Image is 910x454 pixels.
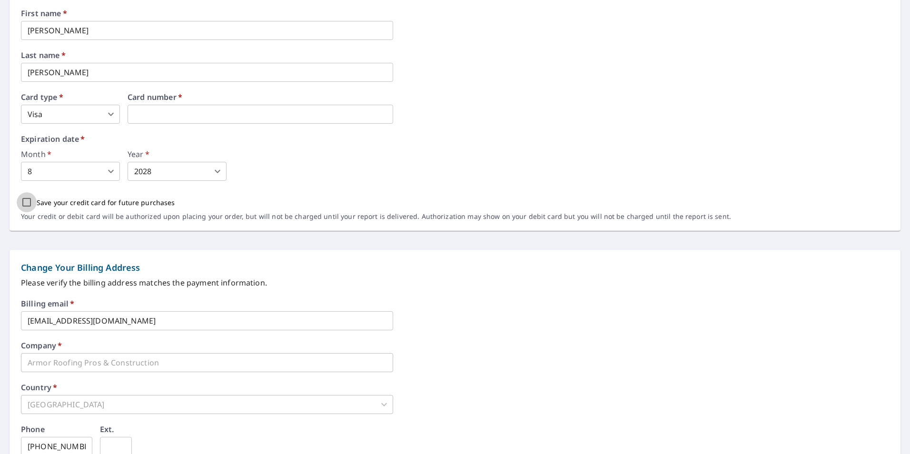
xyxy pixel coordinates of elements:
[21,425,45,433] label: Phone
[21,135,889,143] label: Expiration date
[21,105,120,124] div: Visa
[21,395,393,414] div: [GEOGRAPHIC_DATA]
[128,162,227,181] div: 2028
[37,197,175,207] p: Save your credit card for future purchases
[128,150,227,158] label: Year
[128,105,393,124] iframe: secure payment field
[21,300,74,307] label: Billing email
[21,51,889,59] label: Last name
[21,277,889,288] p: Please verify the billing address matches the payment information.
[21,93,120,101] label: Card type
[21,384,57,391] label: Country
[21,150,120,158] label: Month
[21,10,889,17] label: First name
[128,93,393,101] label: Card number
[21,261,889,274] p: Change Your Billing Address
[21,342,62,349] label: Company
[100,425,114,433] label: Ext.
[21,212,731,221] p: Your credit or debit card will be authorized upon placing your order, but will not be charged unt...
[21,162,120,181] div: 8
